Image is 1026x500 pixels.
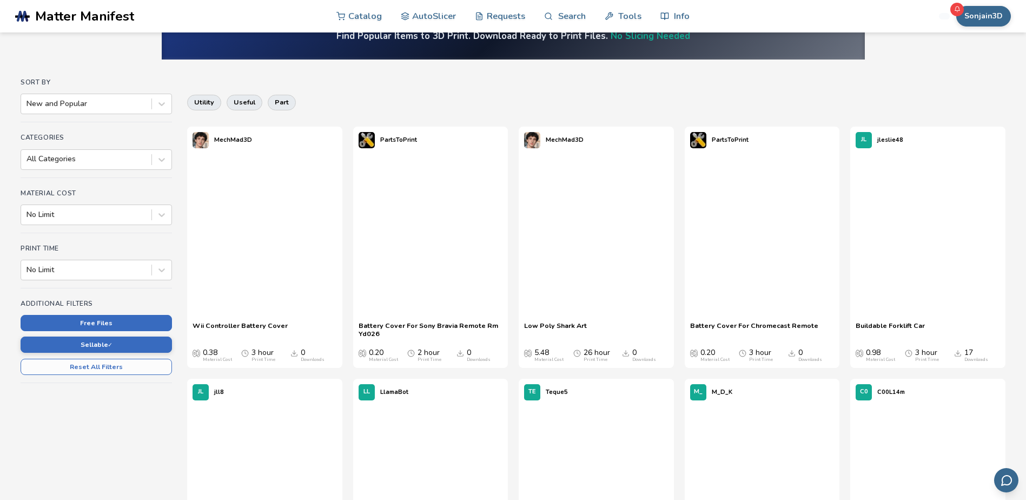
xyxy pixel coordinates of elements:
span: Average Cost [690,348,698,357]
p: LlamaBot [380,386,408,398]
div: 5.48 [534,348,564,363]
h4: Material Cost [21,189,172,197]
p: jleslie48 [877,134,903,146]
span: Average Cost [193,348,200,357]
div: Material Cost [866,357,895,363]
span: Average Print Time [905,348,912,357]
input: No Limit [27,266,29,274]
span: Average Print Time [241,348,249,357]
span: M_ [694,389,703,396]
a: MechMad3D's profileMechMad3D [187,127,257,154]
a: No Slicing Needed [611,30,690,42]
p: MechMad3D [546,134,584,146]
a: MechMad3D's profileMechMad3D [519,127,589,154]
div: Print Time [915,357,939,363]
p: Teque5 [546,386,568,398]
span: C0 [860,389,868,396]
h4: Find Popular Items to 3D Print. Download Ready to Print Files. [336,30,690,42]
input: No Limit [27,210,29,219]
div: 0.38 [203,348,232,363]
p: M_D_K [712,386,732,398]
div: Material Cost [369,357,398,363]
div: Material Cost [534,357,564,363]
a: PartsToPrint's profilePartsToPrint [353,127,422,154]
div: Downloads [632,357,656,363]
span: Average Cost [856,348,863,357]
span: Average Print Time [739,348,746,357]
span: Average Cost [524,348,532,357]
div: Print Time [251,357,275,363]
span: Downloads [290,348,298,357]
a: Buildable Forklift Car [856,321,925,338]
div: Material Cost [203,357,232,363]
span: Downloads [456,348,464,357]
button: useful [227,95,262,110]
div: Material Cost [700,357,730,363]
div: Print Time [418,357,441,363]
a: Battery Cover For Chromecast Remote [690,321,818,338]
div: Downloads [467,357,491,363]
span: Matter Manifest [35,9,134,24]
div: 0.20 [700,348,730,363]
span: JL [861,136,866,143]
div: 0 [632,348,656,363]
h4: Categories [21,134,172,141]
p: PartsToPrint [380,134,417,146]
span: Downloads [788,348,796,357]
span: Average Print Time [407,348,415,357]
button: part [268,95,296,110]
h4: Additional Filters [21,300,172,307]
img: MechMad3D's profile [524,132,540,148]
p: jll8 [214,386,224,398]
button: Send feedback via email [994,468,1018,492]
div: 3 hour [251,348,275,363]
div: 3 hour [749,348,773,363]
div: 0.98 [866,348,895,363]
button: Reset All Filters [21,359,172,375]
span: Downloads [954,348,962,357]
h4: Sort By [21,78,172,86]
div: Downloads [964,357,988,363]
button: Free Files [21,315,172,331]
p: MechMad3D [214,134,252,146]
div: 17 [964,348,988,363]
input: New and Popular [27,100,29,108]
span: Average Print Time [573,348,581,357]
div: 0.20 [369,348,398,363]
div: 0 [301,348,325,363]
button: Sellable✓ [21,337,172,353]
button: Sonjain3D [956,6,1011,27]
span: Downloads [622,348,630,357]
a: Low Poly Shark Art [524,321,587,338]
button: utility [187,95,221,110]
div: Downloads [798,357,822,363]
div: 0 [467,348,491,363]
div: Downloads [301,357,325,363]
input: All Categories [27,155,29,163]
span: LL [363,389,370,396]
img: MechMad3D's profile [193,132,209,148]
a: PartsToPrint's profilePartsToPrint [685,127,754,154]
span: JL [198,389,203,396]
div: Print Time [749,357,773,363]
img: PartsToPrint's profile [690,132,706,148]
div: 3 hour [915,348,939,363]
span: Average Cost [359,348,366,357]
p: PartsToPrint [712,134,749,146]
div: Print Time [584,357,607,363]
span: TE [528,389,536,396]
h4: Print Time [21,245,172,252]
div: 0 [798,348,822,363]
a: Battery Cover For Sony Bravia Remote Rm Yd026 [359,321,503,338]
img: PartsToPrint's profile [359,132,375,148]
div: 2 hour [418,348,441,363]
p: C00L14m [877,386,905,398]
div: 26 hour [584,348,610,363]
a: Wii Controller Battery Cover [193,321,288,338]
